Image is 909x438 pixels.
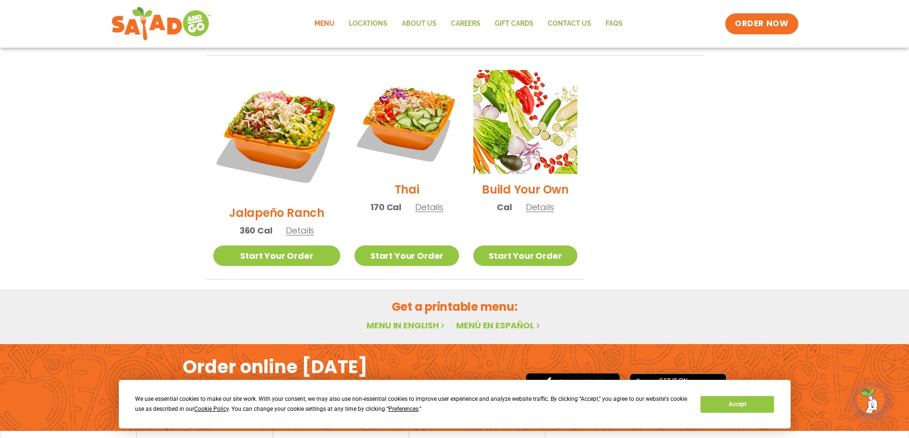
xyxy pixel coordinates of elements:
[488,13,541,35] a: GIFT CARDS
[229,204,324,221] h2: Jalapeño Ranch
[497,201,512,214] span: Cal
[206,298,703,315] h2: Get a printable menu:
[541,13,598,35] a: Contact Us
[135,394,689,414] div: We use essential cookies to make our site work. With your consent, we may also use non-essential ...
[629,373,727,402] img: google_play
[194,406,229,412] span: Cookie Policy
[395,181,419,198] h2: Thai
[700,396,774,413] button: Accept
[473,245,577,266] a: Start Your Order
[370,201,401,214] span: 170 Cal
[395,13,444,35] a: About Us
[286,224,314,236] span: Details
[111,5,212,43] img: new-SAG-logo-768×292
[444,13,488,35] a: Careers
[735,18,788,30] span: ORDER NOW
[366,319,447,331] a: Menu in English
[415,201,443,213] span: Details
[183,355,367,378] h2: Order online [DATE]
[213,245,341,266] a: Start Your Order
[213,70,341,197] img: Product photo for Jalapeño Ranch Salad
[355,70,459,174] img: Product photo for Thai Salad
[857,387,884,413] img: wpChatIcon
[342,13,395,35] a: Locations
[307,13,342,35] a: Menu
[526,372,620,403] img: appstore
[473,70,577,174] img: Product photo for Build Your Own
[388,406,418,412] span: Preferences
[119,380,791,428] div: Cookie Consent Prompt
[725,13,798,34] a: ORDER NOW
[526,201,554,213] span: Details
[482,181,569,198] h2: Build Your Own
[240,224,272,237] span: 360 Cal
[456,319,542,331] a: Menú en español
[598,13,630,35] a: FAQs
[355,245,459,266] a: Start Your Order
[307,13,630,35] nav: Menu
